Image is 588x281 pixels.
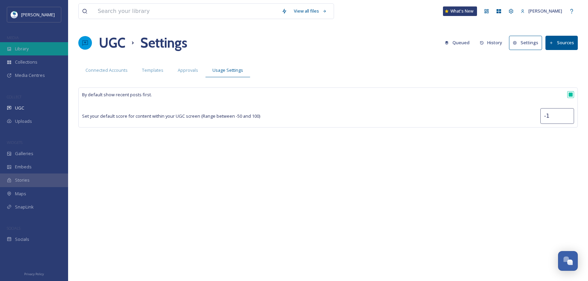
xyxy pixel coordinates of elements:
[15,191,26,197] span: Maps
[24,269,44,278] a: Privacy Policy
[7,94,21,99] span: COLLECT
[140,33,187,53] h1: Settings
[15,46,29,52] span: Library
[476,36,509,49] a: History
[7,35,19,40] span: MEDIA
[15,164,32,170] span: Embeds
[476,36,506,49] button: History
[15,118,32,125] span: Uploads
[517,4,566,18] a: [PERSON_NAME]
[15,177,30,183] span: Stories
[99,33,125,53] a: UGC
[7,226,20,231] span: SOCIALS
[15,59,37,65] span: Collections
[15,150,33,157] span: Galleries
[7,140,22,145] span: WIDGETS
[545,36,578,50] button: Sources
[24,272,44,276] span: Privacy Policy
[558,251,578,271] button: Open Chat
[528,8,562,14] span: [PERSON_NAME]
[15,204,34,210] span: SnapLink
[441,36,476,49] a: Queued
[11,11,18,18] img: download.jpeg
[82,92,152,98] span: By default show recent posts first.
[178,67,198,73] span: Approvals
[509,36,545,50] a: Settings
[94,4,278,19] input: Search your library
[212,67,243,73] span: Usage Settings
[15,236,29,243] span: Socials
[443,6,477,16] a: What's New
[15,72,45,79] span: Media Centres
[290,4,330,18] a: View all files
[85,67,128,73] span: Connected Accounts
[82,113,260,119] span: Set your default score for content within your UGC screen (Range between -50 and 100)
[15,105,24,111] span: UGC
[21,12,55,18] span: [PERSON_NAME]
[441,36,473,49] button: Queued
[509,36,542,50] button: Settings
[142,67,163,73] span: Templates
